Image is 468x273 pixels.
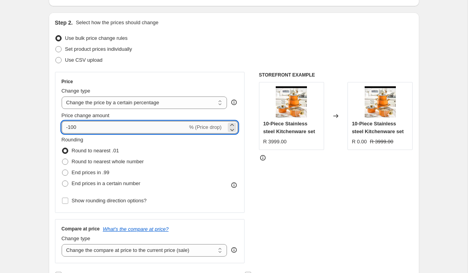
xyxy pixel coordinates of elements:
span: Show rounding direction options? [72,198,147,203]
span: Change type [62,88,90,94]
h2: Step 2. [55,19,73,27]
div: help [230,246,238,254]
span: 10-Piece Stainless steel Kitchenware set [263,121,315,134]
span: End prices in .99 [72,170,110,175]
span: % (Price drop) [189,124,222,130]
span: End prices in a certain number [72,180,140,186]
span: Rounding [62,137,83,143]
p: Select how the prices should change [76,19,158,27]
span: Round to nearest .01 [72,148,119,153]
span: Price change amount [62,112,110,118]
span: 10-Piece Stainless steel Kitchenware set [352,121,404,134]
strike: R 3999.00 [370,138,393,146]
span: Use CSV upload [65,57,103,63]
img: rn-image_picker_lib_temp_53afcfc1-7e98-4828-b77c-ff498735193d_80x.jpg [276,86,307,118]
h3: Price [62,79,73,85]
h3: Compare at price [62,226,100,232]
button: What's the compare at price? [103,226,169,232]
h6: STOREFRONT EXAMPLE [259,72,413,78]
div: help [230,98,238,106]
div: R 0.00 [352,138,367,146]
span: Round to nearest whole number [72,159,144,164]
span: Change type [62,236,90,241]
span: Use bulk price change rules [65,35,128,41]
img: rn-image_picker_lib_temp_53afcfc1-7e98-4828-b77c-ff498735193d_80x.jpg [365,86,396,118]
input: -15 [62,121,188,134]
span: Set product prices individually [65,46,132,52]
div: R 3999.00 [263,138,287,146]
